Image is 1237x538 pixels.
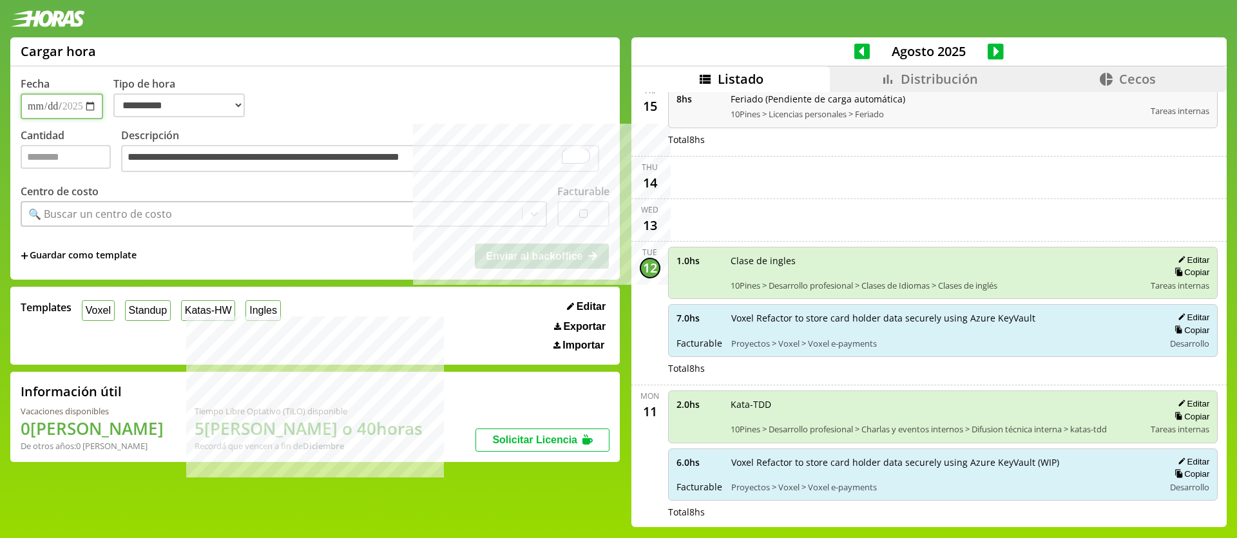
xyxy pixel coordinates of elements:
button: Voxel [82,300,115,320]
div: Thu [642,162,658,173]
span: Cecos [1119,70,1156,88]
select: Tipo de hora [113,93,245,117]
span: Tareas internas [1151,280,1209,291]
button: Copiar [1171,411,1209,422]
span: Facturable [676,481,722,493]
input: Cantidad [21,145,111,169]
button: Editar [563,300,609,313]
div: De otros años: 0 [PERSON_NAME] [21,440,164,452]
button: Copiar [1171,468,1209,479]
span: Tareas internas [1151,423,1209,435]
span: Tareas internas [1151,105,1209,117]
span: Voxel Refactor to store card holder data securely using Azure KeyVault (WIP) [731,456,1156,468]
button: Exportar [550,320,609,333]
h1: Cargar hora [21,43,96,60]
div: 15 [640,96,660,117]
div: Tiempo Libre Optativo (TiLO) disponible [195,405,423,417]
span: Proyectos > Voxel > Voxel e-payments [731,338,1156,349]
span: Agosto 2025 [870,43,988,60]
textarea: To enrich screen reader interactions, please activate Accessibility in Grammarly extension settings [121,145,599,172]
span: Distribución [901,70,978,88]
div: 11 [640,401,660,422]
span: 10Pines > Licencias personales > Feriado [731,108,1142,120]
div: Total 8 hs [668,133,1218,146]
div: Total 8 hs [668,506,1218,518]
div: Wed [641,204,658,215]
span: 7.0 hs [676,312,722,324]
span: +Guardar como template [21,249,137,263]
button: Editar [1174,398,1209,409]
label: Centro de costo [21,184,99,198]
span: Facturable [676,337,722,349]
label: Descripción [121,128,609,175]
label: Tipo de hora [113,77,255,119]
b: Diciembre [303,440,344,452]
span: 8 hs [676,93,722,105]
div: Recordá que vencen a fin de [195,440,423,452]
h1: 0 [PERSON_NAME] [21,417,164,440]
span: Desarrollo [1170,338,1209,349]
div: scrollable content [631,92,1227,526]
div: Total 8 hs [668,362,1218,374]
button: Katas-HW [181,300,236,320]
button: Copiar [1171,325,1209,336]
span: Editar [577,301,606,312]
div: Tue [642,247,657,258]
div: 14 [640,173,660,193]
span: Templates [21,300,72,314]
span: Listado [718,70,763,88]
label: Fecha [21,77,50,91]
span: + [21,249,28,263]
span: Kata-TDD [731,398,1142,410]
span: Importar [562,340,604,351]
div: 🔍 Buscar un centro de costo [28,207,172,221]
span: 10Pines > Desarrollo profesional > Charlas y eventos internos > Difusion técnica interna > katas-tdd [731,423,1142,435]
button: Editar [1174,456,1209,467]
button: Editar [1174,312,1209,323]
button: Editar [1174,255,1209,265]
span: 2.0 hs [676,398,722,410]
button: Copiar [1171,267,1209,278]
span: Voxel Refactor to store card holder data securely using Azure KeyVault [731,312,1156,324]
span: Clase de ingles [731,255,1142,267]
div: Mon [640,390,659,401]
button: Standup [125,300,171,320]
button: Ingles [245,300,280,320]
span: Proyectos > Voxel > Voxel e-payments [731,481,1156,493]
label: Facturable [557,184,609,198]
span: 10Pines > Desarrollo profesional > Clases de Idiomas > Clases de inglés [731,280,1142,291]
div: 12 [640,258,660,278]
h2: Información útil [21,383,122,400]
label: Cantidad [21,128,121,175]
span: 1.0 hs [676,255,722,267]
span: Feriado (Pendiente de carga automática) [731,93,1142,105]
span: 6.0 hs [676,456,722,468]
button: Solicitar Licencia [475,428,609,452]
h1: 5 [PERSON_NAME] o 40 horas [195,417,423,440]
img: logotipo [10,10,85,27]
span: Desarrollo [1170,481,1209,493]
div: 13 [640,215,660,236]
span: Exportar [563,321,606,332]
span: Solicitar Licencia [492,434,577,445]
div: Vacaciones disponibles [21,405,164,417]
